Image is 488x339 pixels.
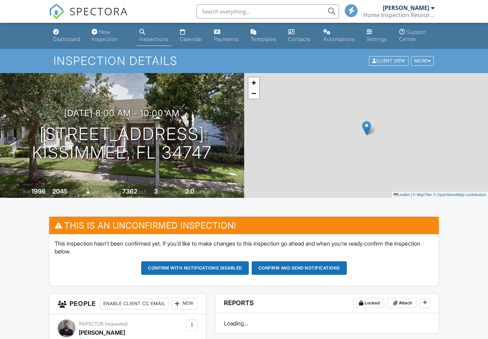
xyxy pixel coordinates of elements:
a: Zoom in [248,77,259,88]
img: The Best Home Inspection Software - Spectora [49,4,65,19]
span: sq. ft. [69,189,79,195]
span: bedrooms [159,189,179,195]
h3: People [49,294,206,314]
span: (requested) [105,321,128,327]
input: Search everything... [196,4,339,19]
div: 7362 [122,188,137,195]
a: New Inspection [89,26,131,46]
div: Support Center [399,29,426,42]
button: Confirm and send notifications [252,261,347,275]
div: 1996 [31,188,46,195]
div: Home Inspection Resource [363,11,435,19]
h1: Inspection Details [53,55,435,67]
span: SPECTORA [70,4,128,19]
a: Automations (Basic) [320,26,358,46]
div: Templates [251,36,277,42]
div: 3 [154,188,158,195]
span: slab [92,189,99,195]
a: Settings [364,26,391,46]
span: − [251,89,256,98]
div: Calendar [180,36,202,42]
img: Marker [362,121,371,135]
a: Leaflet [394,192,410,197]
h1: [STREET_ADDRESS] Kissimmee, FL 34747 [32,125,212,163]
div: [PERSON_NAME] [383,4,429,11]
span: | [411,192,412,197]
a: Contacts [285,26,314,46]
div: Enable Client CC Email [100,298,169,309]
a: Support Center [396,26,438,46]
h3: [DATE] 8:00 am - 10:00 am [64,108,180,118]
div: New [171,298,197,309]
div: 2045 [52,188,68,195]
div: Automations [323,36,355,42]
div: Contacts [288,36,310,42]
a: SPECTORA [49,10,128,25]
span: sq.ft. [138,189,147,195]
div: Payments [214,36,238,42]
div: Inspections [139,36,169,42]
a: Client View [368,58,410,63]
h3: This is an Unconfirmed Inspection! [49,217,439,234]
a: Payments [211,26,242,46]
button: Confirm with notifications disabled [141,261,249,275]
div: More [411,56,434,66]
div: New Inspection [92,29,118,42]
a: Zoom out [248,88,259,99]
a: Inspections [137,26,171,46]
span: Built [22,189,30,195]
a: Calendar [177,26,205,46]
div: Dashboard [53,36,80,42]
p: This inspection hasn't been confirmed yet. If you'd like to make changes to this inspection go ah... [55,240,433,256]
div: Client View [369,56,409,66]
div: [PERSON_NAME] [79,327,125,338]
span: Inspector [79,321,103,327]
span: + [251,78,256,87]
a: Dashboard [50,26,83,46]
span: bathrooms [195,189,216,195]
span: Lot Size [106,189,121,195]
div: 2.0 [185,188,194,195]
a: © OpenStreetMap contributors [433,192,486,197]
a: Templates [248,26,279,46]
div: Settings [366,36,387,42]
a: © MapTiler [413,192,432,197]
